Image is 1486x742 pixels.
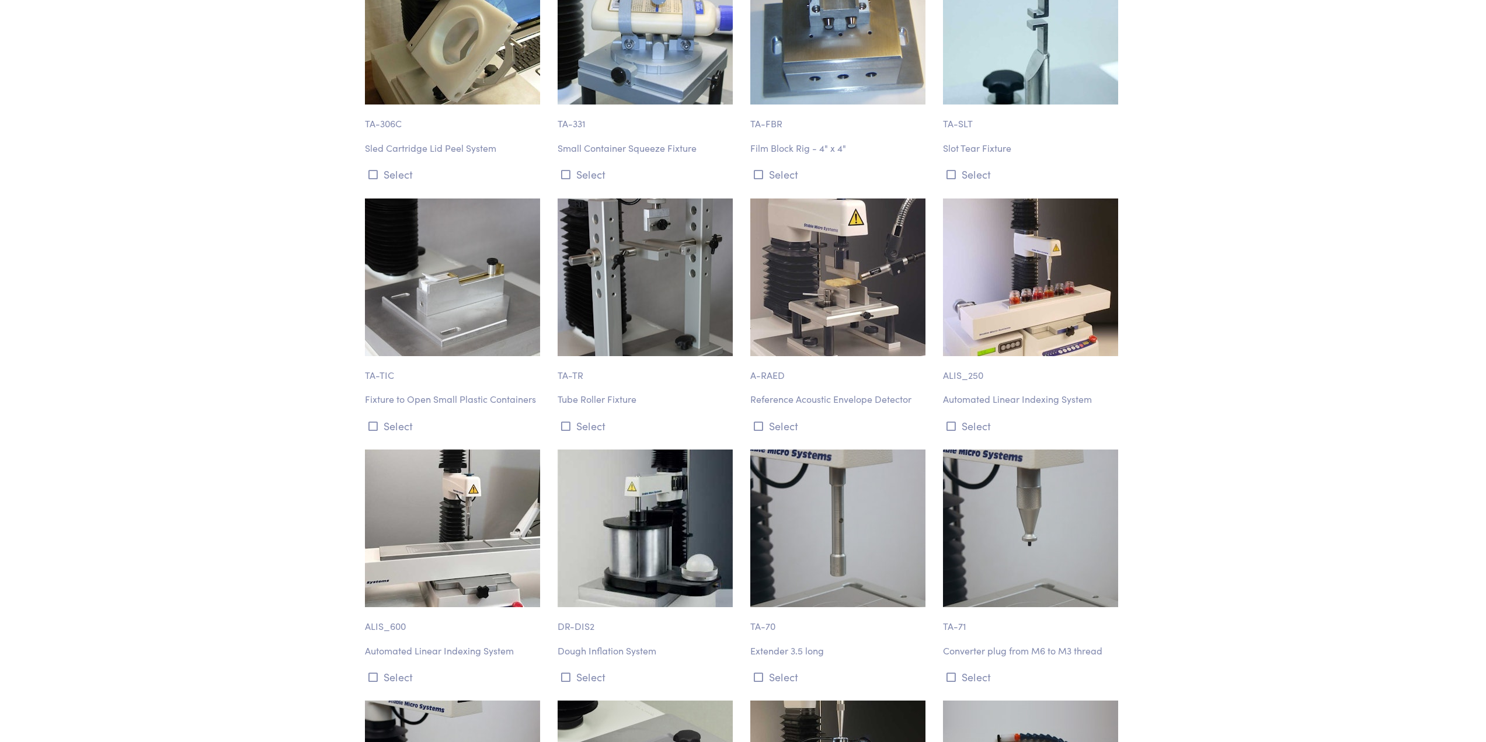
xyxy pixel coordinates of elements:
p: Film Block Rig - 4" x 4" [750,141,929,156]
button: Select [365,165,544,184]
button: Select [558,416,736,436]
button: Select [750,416,929,436]
img: ta-tr_tube-roller-fixture.jpg [558,198,733,356]
button: Select [558,165,736,184]
button: Select [558,667,736,687]
p: DR-DIS2 [558,607,736,634]
p: TA-TR [558,356,736,383]
p: Sled Cartridge Lid Peel System [365,141,544,156]
img: ta-tictaclidpuller--closeup_0373.jpg [365,198,540,356]
button: Select [943,667,1122,687]
p: Dough Inflation System [558,643,736,659]
img: accessories-alis_600.jpg [365,450,540,607]
button: Select [365,416,544,436]
p: Converter plug from M6 to M3 thread [943,643,1122,659]
img: accessories-alis_250.jpg [943,198,1118,356]
img: ta-70_extender.jpg [750,450,925,607]
p: Automated Linear Indexing System [365,643,544,659]
p: Reference Acoustic Envelope Detector [750,392,929,407]
p: Extender 3.5 long [750,643,929,659]
button: Select [943,416,1122,436]
p: TA-71 [943,607,1122,634]
p: ALIS_600 [365,607,544,634]
p: TA-TIC [365,356,544,383]
img: accessories-a_raed-reference-acoustic-envelope-detector.jpg [750,198,925,356]
p: TA-FBR [750,104,929,131]
button: Select [750,165,929,184]
p: TA-331 [558,104,736,131]
button: Select [750,667,929,687]
button: Select [943,165,1122,184]
p: TA-306C [365,104,544,131]
p: Tube Roller Fixture [558,392,736,407]
p: Slot Tear Fixture [943,141,1122,156]
p: ALIS_250 [943,356,1122,383]
p: Small Container Squeeze Fixture [558,141,736,156]
button: Select [365,667,544,687]
p: Fixture to Open Small Plastic Containers [365,392,544,407]
p: TA-SLT [943,104,1122,131]
img: ta-71_probe-adapter.jpg [943,450,1118,607]
p: A-RAED [750,356,929,383]
p: TA-70 [750,607,929,634]
img: accessories-dr_dis2-dough-inflation-system.jpg [558,450,733,607]
p: Automated Linear Indexing System [943,392,1122,407]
